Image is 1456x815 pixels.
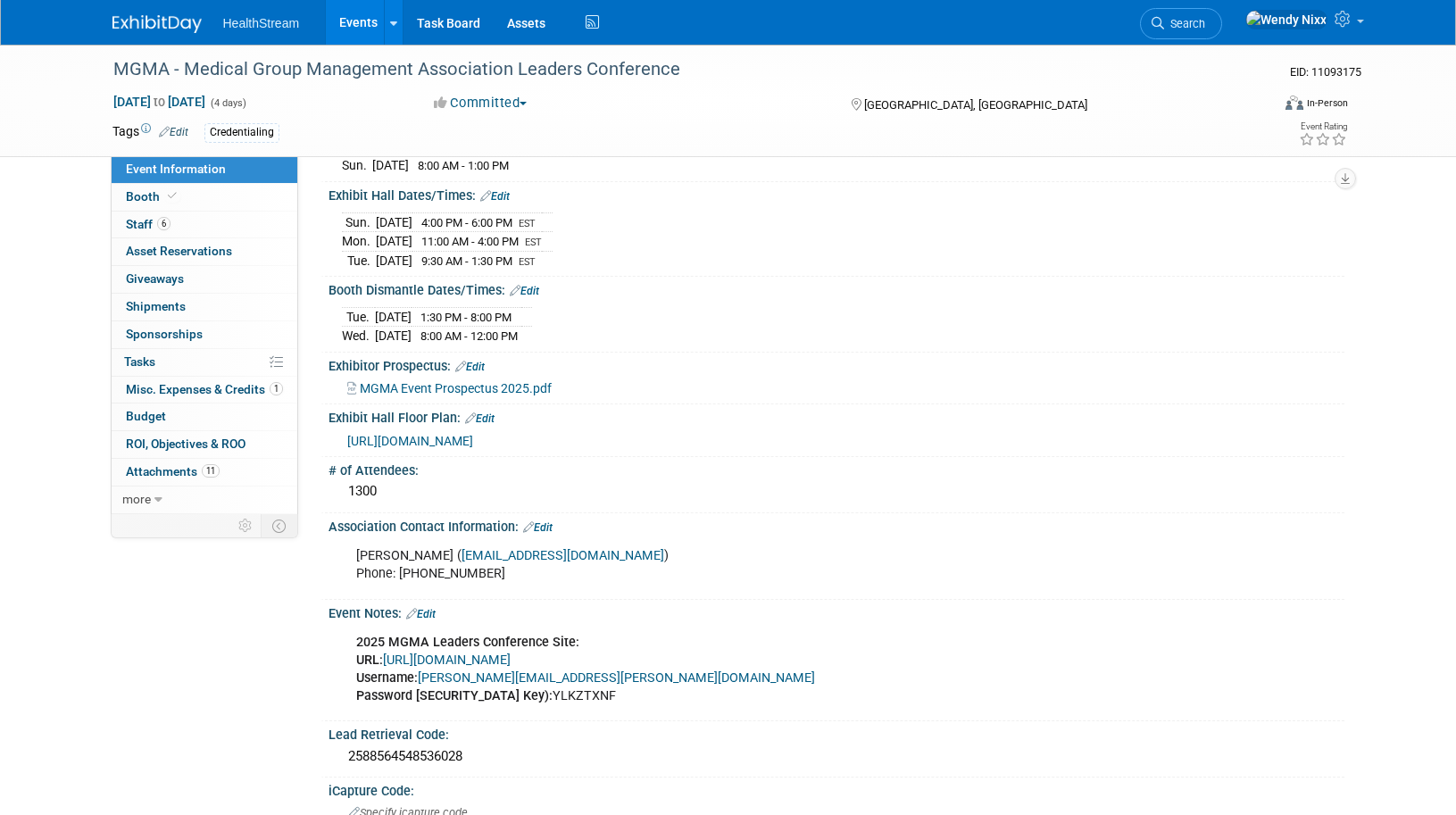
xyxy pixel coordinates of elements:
[356,670,418,686] b: Username:
[112,487,297,513] a: more
[157,217,171,230] span: 6
[455,361,485,373] a: Edit
[329,182,1344,205] div: Exhibit Hall Dates/Times:
[329,778,1344,800] div: iCapture Code:
[342,478,1331,505] div: 1300
[1290,65,1361,79] span: Event ID: 11093175
[1306,96,1348,110] div: In-Person
[375,307,412,327] td: [DATE]
[376,232,412,252] td: [DATE]
[230,514,262,537] td: Personalize Event Tab Strip
[356,688,553,703] b: Password [SECURITY_DATA] Key):
[342,327,375,345] td: Wed.
[523,521,553,534] a: Edit
[270,382,283,395] span: 1
[465,412,495,425] a: Edit
[204,123,279,142] div: Credentialing
[421,235,519,248] span: 11:00 AM - 4:00 PM
[1164,17,1205,30] span: Search
[126,382,283,396] span: Misc. Expenses & Credits
[1299,122,1347,131] div: Event Rating
[375,327,412,345] td: [DATE]
[124,354,155,369] span: Tasks
[112,184,297,211] a: Booth
[344,538,1148,592] div: [PERSON_NAME] ( ) Phone: [PHONE_NUMBER]
[383,653,511,668] a: [URL][DOMAIN_NAME]
[126,437,245,451] span: ROI, Objectives & ROO
[112,403,297,430] a: Budget
[112,15,202,33] img: ExhibitDay
[112,431,297,458] a: ROI, Objectives & ROO
[418,159,509,172] span: 8:00 AM - 1:00 PM
[126,409,166,423] span: Budget
[159,126,188,138] a: Edit
[519,256,536,268] span: EST
[1245,10,1327,29] img: Wendy Nixx
[342,212,376,232] td: Sun.
[126,464,220,478] span: Attachments
[329,457,1344,479] div: # of Attendees:
[126,217,171,231] span: Staff
[126,327,203,341] span: Sponsorships
[329,353,1344,376] div: Exhibitor Prospectus:
[376,212,412,232] td: [DATE]
[329,600,1344,623] div: Event Notes:
[329,721,1344,744] div: Lead Retrieval Code:
[1140,8,1222,39] a: Search
[261,514,297,537] td: Toggle Event Tabs
[519,218,536,229] span: EST
[344,625,1148,714] div: YLKZTXNF
[356,653,383,668] b: URL:
[202,464,220,478] span: 11
[360,381,552,395] span: MGMA Event Prospectus 2025.pdf
[112,156,297,183] a: Event Information
[342,232,376,252] td: Mon.
[418,670,815,686] a: [PERSON_NAME][EMAIL_ADDRESS][PERSON_NAME][DOMAIN_NAME]
[112,459,297,486] a: Attachments11
[420,329,518,343] span: 8:00 AM - 12:00 PM
[209,97,246,109] span: (4 days)
[329,277,1344,300] div: Booth Dismantle Dates/Times:
[126,271,184,286] span: Giveaways
[126,244,232,258] span: Asset Reservations
[421,216,512,229] span: 4:00 PM - 6:00 PM
[112,122,188,143] td: Tags
[342,307,375,327] td: Tue.
[347,434,473,448] a: [URL][DOMAIN_NAME]
[112,94,206,110] span: [DATE] [DATE]
[421,254,512,268] span: 9:30 AM - 1:30 PM
[372,156,409,175] td: [DATE]
[356,635,579,650] b: 2025 MGMA Leaders Conference Site:
[342,251,376,270] td: Tue.
[342,743,1331,770] div: 2588564548536028
[1285,96,1303,110] img: Format-Inperson.png
[126,299,186,313] span: Shipments
[168,191,177,201] i: Booth reservation complete
[347,381,552,395] a: MGMA Event Prospectus 2025.pdf
[525,237,542,248] span: EST
[112,212,297,238] a: Staff6
[480,190,510,203] a: Edit
[376,251,412,270] td: [DATE]
[122,492,151,506] span: more
[510,285,539,297] a: Edit
[107,54,1244,86] div: MGMA - Medical Group Management Association Leaders Conference
[329,404,1344,428] div: Exhibit Hall Floor Plan:
[126,162,226,176] span: Event Information
[462,548,664,563] a: [EMAIL_ADDRESS][DOMAIN_NAME]
[1165,93,1349,120] div: Event Format
[112,294,297,320] a: Shipments
[151,95,168,109] span: to
[342,156,372,175] td: Sun.
[112,321,297,348] a: Sponsorships
[112,377,297,403] a: Misc. Expenses & Credits1
[112,349,297,376] a: Tasks
[864,98,1087,112] span: [GEOGRAPHIC_DATA], [GEOGRAPHIC_DATA]
[329,513,1344,536] div: Association Contact Information:
[223,16,300,30] span: HealthStream
[126,189,180,204] span: Booth
[420,311,512,324] span: 1:30 PM - 8:00 PM
[112,238,297,265] a: Asset Reservations
[428,94,534,112] button: Committed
